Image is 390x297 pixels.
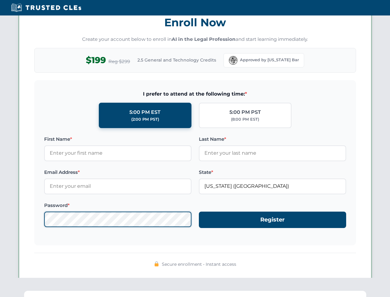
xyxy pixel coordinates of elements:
[231,116,259,123] div: (8:00 PM EST)
[44,145,191,161] input: Enter your first name
[86,53,106,67] span: $199
[44,179,191,194] input: Enter your email
[172,36,236,42] strong: AI in the Legal Profession
[199,169,346,176] label: State
[44,136,191,143] label: First Name
[154,261,159,266] img: 🔒
[240,57,299,63] span: Approved by [US_STATE] Bar
[108,58,130,65] span: Reg $299
[199,145,346,161] input: Enter your last name
[137,57,216,63] span: 2.5 General and Technology Credits
[34,13,356,32] h3: Enroll Now
[131,116,159,123] div: (2:00 PM PST)
[44,169,191,176] label: Email Address
[162,261,236,268] span: Secure enrollment • Instant access
[229,56,237,65] img: Florida Bar
[199,179,346,194] input: Florida (FL)
[9,3,83,12] img: Trusted CLEs
[34,36,356,43] p: Create your account below to enroll in and start learning immediately.
[44,202,191,209] label: Password
[129,108,161,116] div: 5:00 PM EST
[199,136,346,143] label: Last Name
[229,108,261,116] div: 5:00 PM PST
[199,212,346,228] button: Register
[44,90,346,98] span: I prefer to attend at the following time:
